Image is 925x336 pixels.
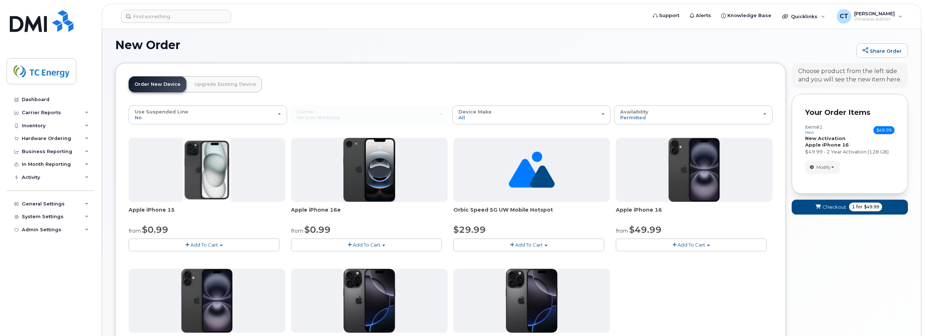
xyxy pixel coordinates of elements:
[135,115,142,120] span: No
[620,115,646,120] span: Permitted
[515,242,543,248] span: Add To Cart
[840,12,848,21] span: CT
[854,16,895,22] span: Wireless Admin
[183,138,231,202] img: iphone15.jpg
[304,224,331,235] span: $0.99
[684,8,716,23] a: Alerts
[791,13,817,19] span: Quicklinks
[291,206,448,221] div: Apple iPhone 16e
[629,224,662,235] span: $49.99
[798,67,901,84] div: Choose product from the left side and you will see the new item here.
[805,135,845,141] strong: New Activation
[832,9,908,24] div: Chris Taylor
[616,206,772,221] div: Apple iPhone 16
[620,109,649,115] span: Availability
[115,39,853,51] h1: New Order
[190,242,218,248] span: Add To Cart
[129,76,186,92] a: Order New Device
[453,206,610,221] div: Orbic Speed 5G UW Mobile Hotspot
[659,12,679,19] span: Support
[129,206,285,221] div: Apple iPhone 15
[856,43,908,58] a: Share Order
[129,228,141,234] small: from
[459,109,492,115] span: Device Make
[854,11,895,16] span: [PERSON_NAME]
[678,242,705,248] span: Add To Cart
[716,8,776,23] a: Knowledge Base
[777,9,830,24] div: Quicklinks
[142,224,168,235] span: $0.99
[509,138,555,202] img: no_image_found-2caef05468ed5679b831cfe6fc140e25e0c280774317ffc20a367ab7fd17291e.png
[353,242,380,248] span: Add To Cart
[696,12,711,19] span: Alerts
[805,142,849,148] strong: Apple iPhone 16
[668,138,720,202] img: iphone_16_plus.png
[181,269,233,333] img: iphone_16_plus.png
[343,269,395,333] img: iphone_16_pro.png
[616,228,628,234] small: from
[291,239,442,251] button: Add To Cart
[189,76,262,92] a: Upgrade Existing Device
[864,204,879,210] span: $49.99
[129,239,279,251] button: Add To Cart
[823,204,846,211] span: Checkout
[792,200,908,215] button: Checkout 1 for $49.99
[805,107,894,118] p: Your Order Items
[816,164,831,171] span: Modify
[852,204,855,210] span: 1
[893,304,920,331] iframe: Messenger Launcher
[453,239,604,251] button: Add To Cart
[343,138,396,202] img: iphone16e.png
[506,269,557,333] img: iphone_16_pro.png
[135,109,188,115] span: Use Suspended Line
[453,224,486,235] span: $29.99
[121,10,231,23] input: Find something...
[129,105,287,124] button: Use Suspended Line No
[805,161,840,173] button: Modify
[873,126,894,134] span: $49.99
[291,228,303,234] small: from
[648,8,684,23] a: Support
[459,115,465,120] span: All
[816,124,823,130] span: #1
[614,105,772,124] button: Availability Permitted
[805,124,823,135] h3: Item
[452,105,611,124] button: Device Make All
[616,239,767,251] button: Add To Cart
[805,130,814,135] small: new
[805,148,894,155] div: $49.99 - 2 Year Activation (128 GB)
[855,204,864,210] span: for
[727,12,771,19] span: Knowledge Base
